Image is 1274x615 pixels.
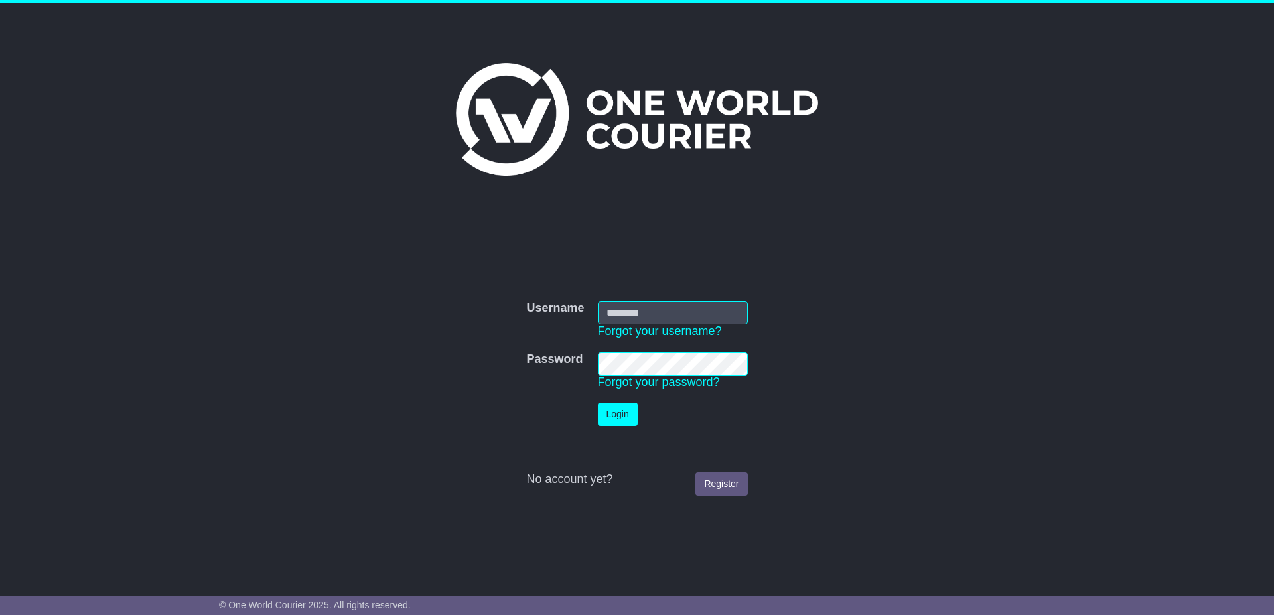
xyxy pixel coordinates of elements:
span: © One World Courier 2025. All rights reserved. [219,600,411,610]
a: Register [695,472,747,496]
a: Forgot your username? [598,324,722,338]
a: Forgot your password? [598,376,720,389]
button: Login [598,403,638,426]
label: Username [526,301,584,316]
img: One World [456,63,818,176]
div: No account yet? [526,472,747,487]
label: Password [526,352,583,367]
